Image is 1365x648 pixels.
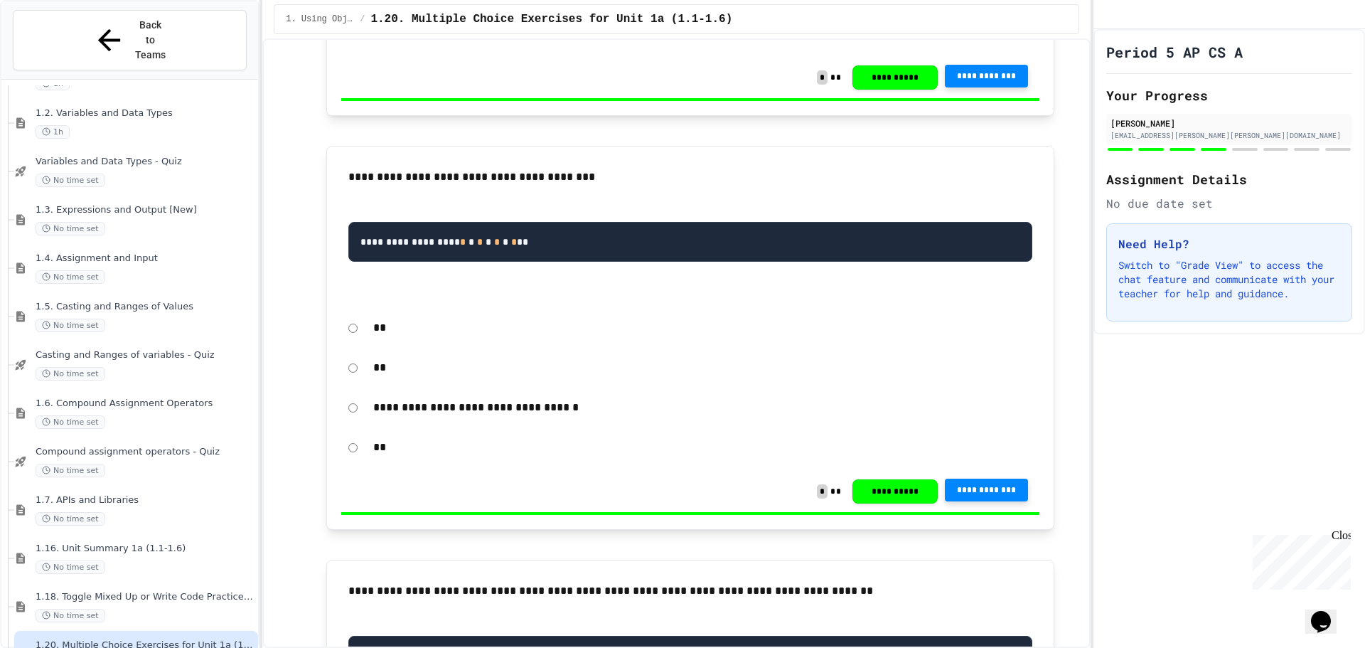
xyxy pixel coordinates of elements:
[36,319,105,332] span: No time set
[36,591,255,603] span: 1.18. Toggle Mixed Up or Write Code Practice 1.1-1.6
[36,512,105,526] span: No time set
[1106,169,1352,189] h2: Assignment Details
[1106,42,1243,62] h1: Period 5 AP CS A
[36,107,255,119] span: 1.2. Variables and Data Types
[36,494,255,506] span: 1.7. APIs and Libraries
[36,174,105,187] span: No time set
[1106,85,1352,105] h2: Your Progress
[36,125,70,139] span: 1h
[1118,258,1340,301] p: Switch to "Grade View" to access the chat feature and communicate with your teacher for help and ...
[360,14,365,25] span: /
[36,204,255,216] span: 1.3. Expressions and Output [New]
[1305,591,1351,634] iframe: chat widget
[1118,235,1340,253] h3: Need Help?
[36,156,255,168] span: Variables and Data Types - Quiz
[36,222,105,235] span: No time set
[1110,130,1348,141] div: [EMAIL_ADDRESS][PERSON_NAME][PERSON_NAME][DOMAIN_NAME]
[36,253,255,265] span: 1.4. Assignment and Input
[370,11,732,28] span: 1.20. Multiple Choice Exercises for Unit 1a (1.1-1.6)
[36,561,105,574] span: No time set
[36,446,255,458] span: Compound assignment operators - Quiz
[286,14,354,25] span: 1. Using Objects and Methods
[36,609,105,622] span: No time set
[6,6,98,90] div: Chat with us now!Close
[134,18,168,63] span: Back to Teams
[1106,195,1352,212] div: No due date set
[36,301,255,313] span: 1.5. Casting and Ranges of Values
[1247,529,1351,590] iframe: chat widget
[36,367,105,381] span: No time set
[1110,117,1348,129] div: [PERSON_NAME]
[36,415,105,429] span: No time set
[36,543,255,555] span: 1.16. Unit Summary 1a (1.1-1.6)
[36,464,105,477] span: No time set
[36,270,105,284] span: No time set
[36,398,255,410] span: 1.6. Compound Assignment Operators
[36,349,255,361] span: Casting and Ranges of variables - Quiz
